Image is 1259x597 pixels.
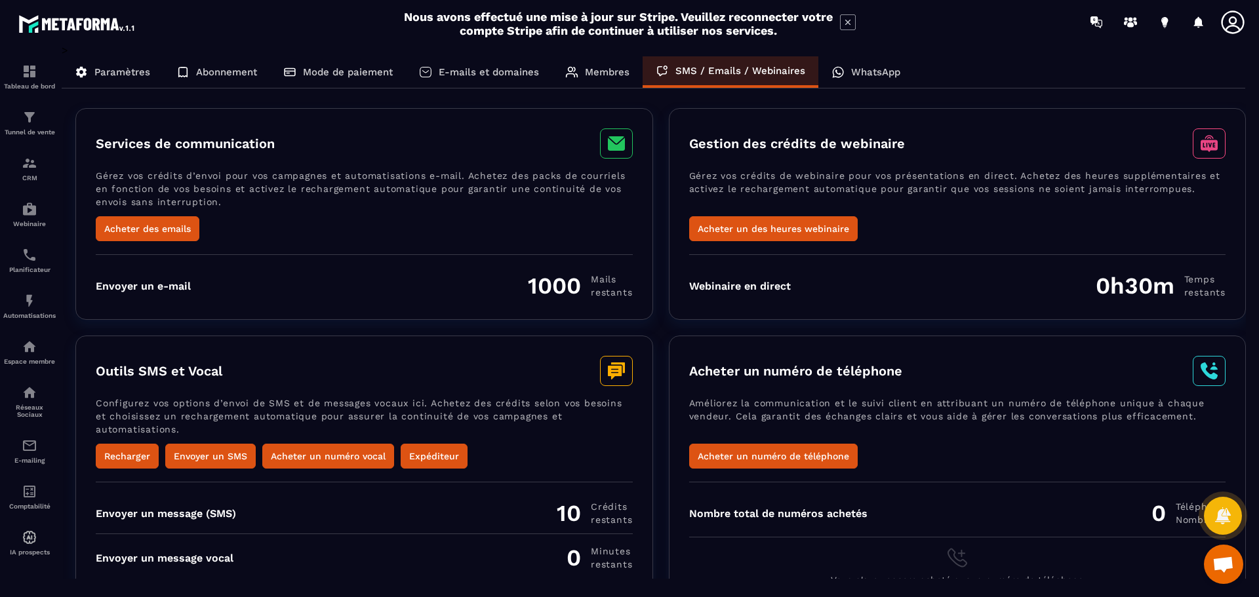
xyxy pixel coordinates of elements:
[96,552,233,564] div: Envoyer un message vocal
[1151,499,1226,527] div: 0
[96,169,633,216] p: Gérez vos crédits d’envoi pour vos campagnes et automatisations e-mail. Achetez des packs de cour...
[831,575,1083,585] span: Vous n'avez encore acheté aucun numéro de téléphone
[3,474,56,520] a: accountantaccountantComptabilité
[689,216,858,241] button: Acheter un des heures webinaire
[1184,286,1226,299] span: restants
[689,507,868,520] div: Nombre total de numéros achetés
[3,237,56,283] a: schedulerschedulerPlanificateur
[3,100,56,145] a: formationformationTunnel de vente
[1176,513,1226,526] span: Nombre
[96,507,236,520] div: Envoyer un message (SMS)
[22,201,37,217] img: automations
[3,428,56,474] a: emailemailE-mailing
[22,64,37,79] img: formation
[591,286,632,299] span: restants
[22,484,37,499] img: accountant
[3,191,56,237] a: automationsautomationsWebinaire
[22,339,37,355] img: automations
[403,10,833,37] h2: Nous avons effectué une mise à jour sur Stripe. Veuillez reconnecter votre compte Stripe afin de ...
[401,444,468,469] button: Expéditeur
[591,545,632,558] span: minutes
[591,558,632,571] span: restants
[3,457,56,464] p: E-mailing
[3,54,56,100] a: formationformationTableau de bord
[3,283,56,329] a: automationsautomationsAutomatisations
[262,444,394,469] button: Acheter un numéro vocal
[689,169,1226,216] p: Gérez vos crédits de webinaire pour vos présentations en direct. Achetez des heures supplémentair...
[18,12,136,35] img: logo
[3,312,56,319] p: Automatisations
[22,155,37,171] img: formation
[689,396,1226,444] p: Améliorez la communication et le suivi client en attribuant un numéro de téléphone unique à chaqu...
[591,273,632,286] span: Mails
[165,444,256,469] button: Envoyer un SMS
[22,293,37,309] img: automations
[96,216,199,241] button: Acheter des emails
[22,109,37,125] img: formation
[3,83,56,90] p: Tableau de bord
[96,136,275,151] h3: Services de communication
[689,280,791,292] div: Webinaire en direct
[94,66,150,78] p: Paramètres
[3,329,56,375] a: automationsautomationsEspace membre
[1096,272,1226,299] div: 0h30m
[22,438,37,453] img: email
[689,136,905,151] h3: Gestion des crédits de webinaire
[3,358,56,365] p: Espace membre
[3,174,56,182] p: CRM
[196,66,257,78] p: Abonnement
[557,499,632,527] div: 10
[591,500,632,513] span: Crédits
[3,145,56,191] a: formationformationCRM
[3,549,56,556] p: IA prospects
[96,363,222,379] h3: Outils SMS et Vocal
[585,66,629,78] p: Membres
[851,66,900,78] p: WhatsApp
[3,375,56,428] a: social-networksocial-networkRéseaux Sociaux
[96,280,191,292] div: Envoyer un e-mail
[439,66,539,78] p: E-mails et domaines
[96,444,159,469] button: Recharger
[22,385,37,400] img: social-network
[689,363,902,379] h3: Acheter un numéro de téléphone
[3,220,56,227] p: Webinaire
[3,404,56,418] p: Réseaux Sociaux
[1176,500,1226,513] span: Téléphone
[3,503,56,510] p: Comptabilité
[303,66,393,78] p: Mode de paiement
[1184,273,1226,286] span: Temps
[591,513,632,526] span: restants
[1204,545,1243,584] a: Ouvrir le chat
[22,530,37,545] img: automations
[675,65,805,77] p: SMS / Emails / Webinaires
[3,266,56,273] p: Planificateur
[528,272,632,299] div: 1000
[567,544,632,571] div: 0
[3,128,56,136] p: Tunnel de vente
[689,444,858,469] button: Acheter un numéro de téléphone
[96,396,633,444] p: Configurez vos options d’envoi de SMS et de messages vocaux ici. Achetez des crédits selon vos be...
[22,247,37,263] img: scheduler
